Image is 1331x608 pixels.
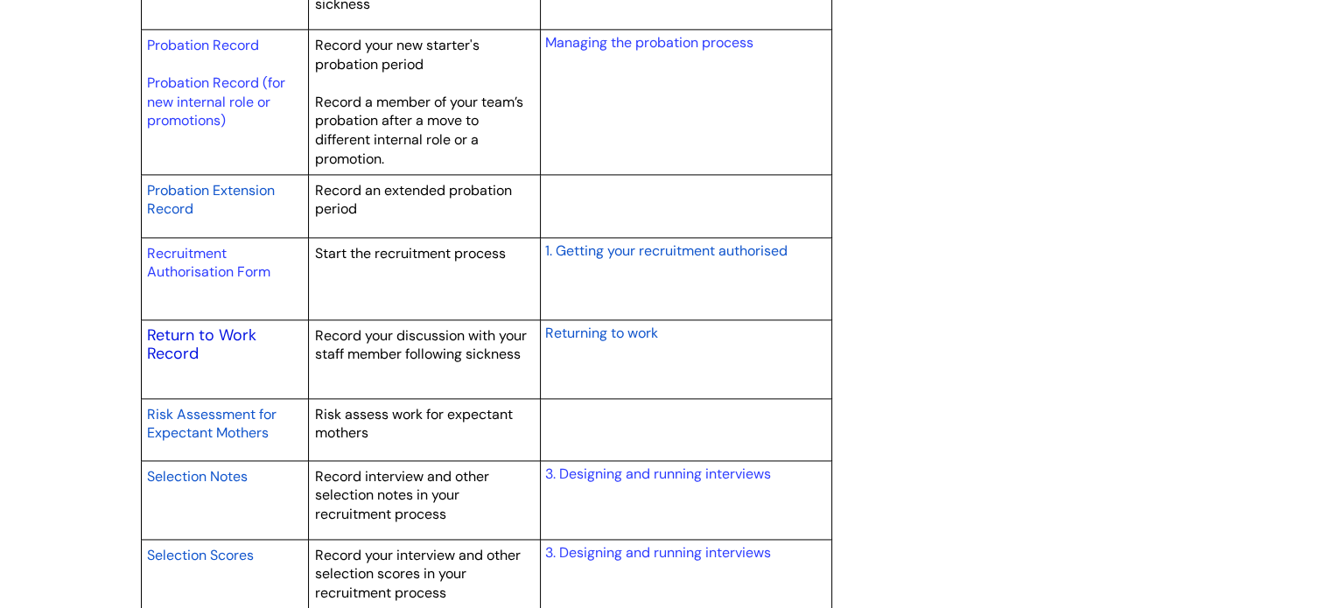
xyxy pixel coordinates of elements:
span: Selection Scores [147,546,254,564]
a: 3. Designing and running interviews [544,465,770,483]
a: Returning to work [544,322,657,343]
span: Probation Extension Record [147,181,275,219]
a: 3. Designing and running interviews [544,543,770,562]
a: Probation Extension Record [147,179,275,220]
span: Selection Notes [147,467,248,486]
a: 1. Getting your recruitment authorised [544,240,787,261]
span: Record your discussion with your staff member following sickness [315,326,527,364]
span: 1. Getting your recruitment authorised [544,241,787,260]
a: Recruitment Authorisation Form [147,244,270,282]
a: Return to Work Record [147,325,256,365]
span: Record an extended probation period [315,181,512,219]
span: Risk Assessment for Expectant Mothers [147,405,277,443]
span: Record your new starter's probation period [315,36,480,73]
a: Managing the probation process [544,33,753,52]
a: Probation Record [147,36,259,54]
span: Risk assess work for expectant mothers [315,405,513,443]
a: Probation Record (for new internal role or promotions) [147,73,285,129]
a: Selection Notes [147,465,248,486]
span: Start the recruitment process [315,244,506,262]
span: Record a member of your team’s probation after a move to different internal role or a promotion. [315,93,523,168]
a: Selection Scores [147,544,254,565]
a: Risk Assessment for Expectant Mothers [147,403,277,444]
span: Record interview and other selection notes in your recruitment process [315,467,489,523]
span: Returning to work [544,324,657,342]
span: Record your interview and other selection scores in your recruitment process [315,546,521,602]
